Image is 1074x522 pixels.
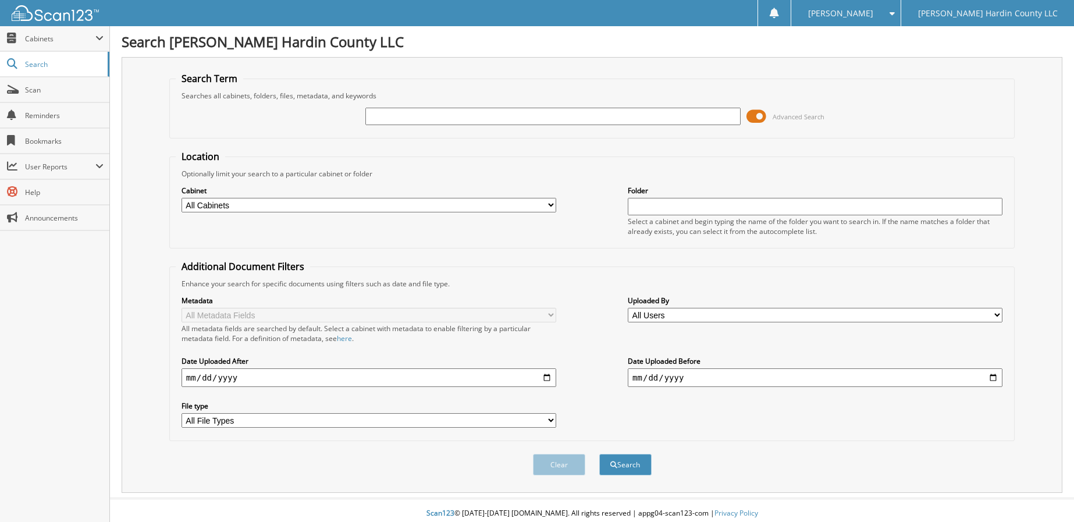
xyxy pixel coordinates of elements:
[12,5,99,21] img: scan123-logo-white.svg
[628,216,1002,236] div: Select a cabinet and begin typing the name of the folder you want to search in. If the name match...
[176,72,243,85] legend: Search Term
[533,454,585,475] button: Clear
[176,279,1008,289] div: Enhance your search for specific documents using filters such as date and file type.
[25,85,104,95] span: Scan
[426,508,454,518] span: Scan123
[773,112,824,121] span: Advanced Search
[182,186,556,196] label: Cabinet
[25,34,95,44] span: Cabinets
[628,368,1002,387] input: end
[918,10,1058,17] span: [PERSON_NAME] Hardin County LLC
[25,136,104,146] span: Bookmarks
[25,111,104,120] span: Reminders
[182,401,556,411] label: File type
[182,368,556,387] input: start
[25,187,104,197] span: Help
[1016,466,1074,522] iframe: Chat Widget
[182,356,556,366] label: Date Uploaded After
[176,150,225,163] legend: Location
[628,186,1002,196] label: Folder
[25,59,102,69] span: Search
[122,32,1062,51] h1: Search [PERSON_NAME] Hardin County LLC
[25,162,95,172] span: User Reports
[808,10,873,17] span: [PERSON_NAME]
[628,356,1002,366] label: Date Uploaded Before
[176,91,1008,101] div: Searches all cabinets, folders, files, metadata, and keywords
[599,454,652,475] button: Search
[628,296,1002,306] label: Uploaded By
[714,508,758,518] a: Privacy Policy
[337,333,352,343] a: here
[176,169,1008,179] div: Optionally limit your search to a particular cabinet or folder
[182,296,556,306] label: Metadata
[182,324,556,343] div: All metadata fields are searched by default. Select a cabinet with metadata to enable filtering b...
[176,260,310,273] legend: Additional Document Filters
[25,213,104,223] span: Announcements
